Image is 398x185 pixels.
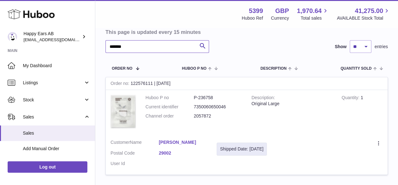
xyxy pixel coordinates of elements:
[300,15,329,21] span: Total sales
[159,139,207,145] a: [PERSON_NAME]
[23,146,90,152] span: Add Manual Order
[242,15,263,21] div: Huboo Ref
[337,7,390,21] a: 41,275.00 AVAILABLE Stock Total
[194,95,242,101] dd: P-236758
[341,95,361,102] strong: Quantity
[374,44,388,50] span: entries
[8,161,87,173] a: Log out
[249,7,263,15] strong: 5399
[145,113,194,119] dt: Channel order
[297,7,329,21] a: 1,970.64 Total sales
[335,44,347,50] label: Show
[8,32,17,41] img: 3pl@happyearsearplugs.com
[111,150,159,158] dt: Postal Code
[145,95,194,101] dt: Huboo P no
[194,113,242,119] dd: 2057872
[23,80,84,86] span: Listings
[111,139,159,147] dt: Name
[341,67,372,71] span: Quantity Sold
[111,161,159,167] dt: User Id
[24,31,81,43] div: Happy Ears AB
[24,37,93,42] span: [EMAIL_ADDRESS][DOMAIN_NAME]
[112,67,132,71] span: Order No
[145,104,194,110] dt: Current identifier
[182,67,206,71] span: Huboo P no
[355,7,383,15] span: 41,275.00
[159,150,207,156] a: 29002
[260,67,287,71] span: Description
[23,97,84,103] span: Stock
[252,101,332,107] div: Original Large
[105,29,386,35] h3: This page is updated every 15 minutes
[111,81,131,87] strong: Order no
[252,95,275,102] strong: Description
[111,95,136,128] img: 53991712582266.png
[271,15,289,21] div: Currency
[23,114,84,120] span: Sales
[106,77,388,90] div: 122576111 | [DATE]
[194,104,242,110] dd: 7350060650046
[337,15,390,21] span: AVAILABLE Stock Total
[337,90,388,134] td: 1
[111,140,130,145] span: Customer
[275,7,289,15] strong: GBP
[297,7,322,15] span: 1,970.64
[220,146,264,152] div: Shipped Date: [DATE]
[23,63,90,69] span: My Dashboard
[23,130,90,136] span: Sales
